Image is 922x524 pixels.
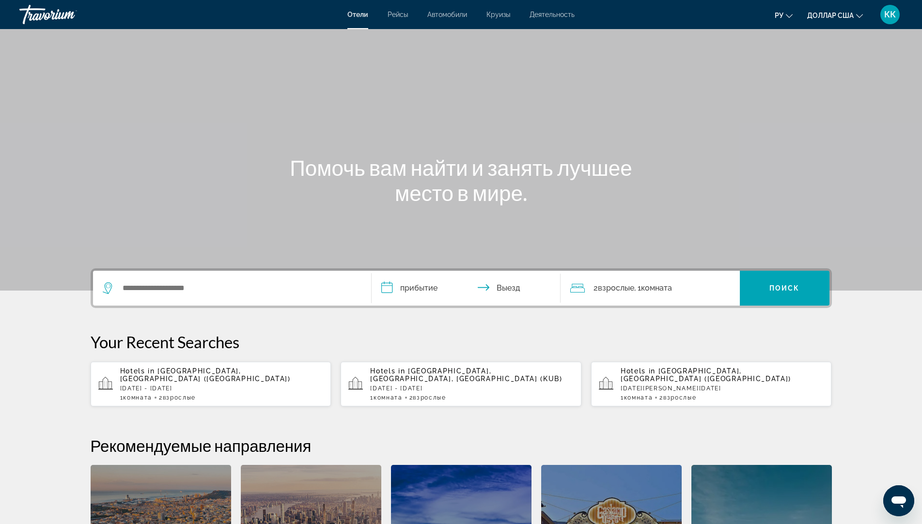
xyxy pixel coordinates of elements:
iframe: Кнопка запуска окна обмена сообщениями [883,485,914,516]
font: , 1 [634,283,641,293]
span: 2 [409,394,446,401]
font: Помочь вам найти и занять лучшее место в мире. [290,155,632,205]
button: Hotels in [GEOGRAPHIC_DATA], [GEOGRAPHIC_DATA], [GEOGRAPHIC_DATA] (KUB)[DATE] - [DATE]1Комната2Вз... [341,361,581,407]
font: доллар США [807,12,854,19]
a: Рейсы [388,11,408,18]
span: Hotels in [370,367,405,375]
button: Поиск [740,271,829,306]
span: 1 [370,394,402,401]
span: Комната [123,394,152,401]
span: Hotels in [120,367,155,375]
button: Меню пользователя [877,4,903,25]
button: Hotels in [GEOGRAPHIC_DATA], [GEOGRAPHIC_DATA] ([GEOGRAPHIC_DATA])[DATE][PERSON_NAME][DATE]1Комна... [591,361,832,407]
button: Hotels in [GEOGRAPHIC_DATA], [GEOGRAPHIC_DATA] ([GEOGRAPHIC_DATA])[DATE] - [DATE]1Комната2Взрослые [91,361,331,407]
span: Взрослые [163,394,196,401]
font: Взрослые [598,283,634,293]
span: [GEOGRAPHIC_DATA], [GEOGRAPHIC_DATA], [GEOGRAPHIC_DATA] (KUB) [370,367,563,383]
button: Путешественники: 2 взрослых, 0 детей [561,271,740,306]
a: Травориум [19,2,116,27]
p: [DATE] - [DATE] [370,385,574,392]
a: Отели [347,11,368,18]
button: Изменить язык [775,8,793,22]
font: 2 [594,283,598,293]
p: [DATE] - [DATE] [120,385,324,392]
span: 2 [659,394,696,401]
div: Виджет поиска [93,271,829,306]
font: ру [775,12,783,19]
span: [GEOGRAPHIC_DATA], [GEOGRAPHIC_DATA] ([GEOGRAPHIC_DATA]) [120,367,291,383]
span: Взрослые [663,394,696,401]
a: Круизы [486,11,510,18]
font: Поиск [769,284,800,292]
span: [GEOGRAPHIC_DATA], [GEOGRAPHIC_DATA] ([GEOGRAPHIC_DATA]) [621,367,791,383]
font: КК [884,9,896,19]
button: Даты заезда и выезда [372,271,561,306]
span: 1 [621,394,653,401]
span: 2 [159,394,196,401]
span: Комната [624,394,653,401]
a: Деятельность [530,11,575,18]
h2: Рекомендуемые направления [91,436,832,455]
span: 1 [120,394,152,401]
span: Комната [374,394,403,401]
a: Автомобили [427,11,467,18]
span: Hotels in [621,367,656,375]
p: Your Recent Searches [91,332,832,352]
p: [DATE][PERSON_NAME][DATE] [621,385,824,392]
font: Комната [641,283,672,293]
span: Взрослые [413,394,446,401]
button: Изменить валюту [807,8,863,22]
